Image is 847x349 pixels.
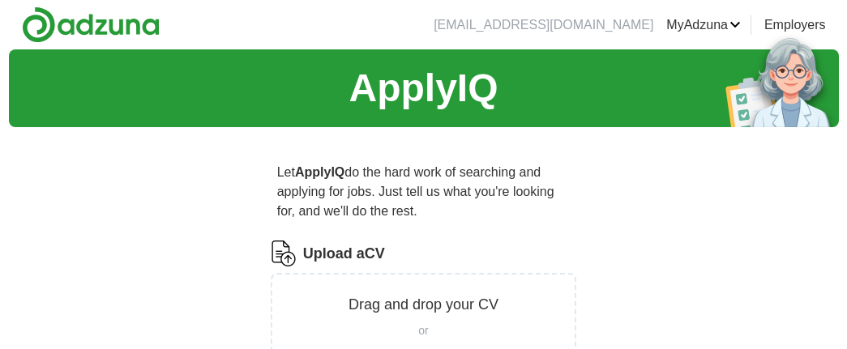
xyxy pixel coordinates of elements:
[271,240,297,266] img: CV Icon
[666,15,741,35] a: MyAdzuna
[22,6,160,43] img: Adzuna logo
[764,15,826,35] a: Employers
[295,165,344,179] strong: ApplyIQ
[418,322,428,339] span: or
[349,59,498,117] h1: ApplyIQ
[349,294,498,316] p: Drag and drop your CV
[434,15,653,35] li: [EMAIL_ADDRESS][DOMAIN_NAME]
[271,156,577,228] p: Let do the hard work of searching and applying for jobs. Just tell us what you're looking for, an...
[303,243,385,265] label: Upload a CV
